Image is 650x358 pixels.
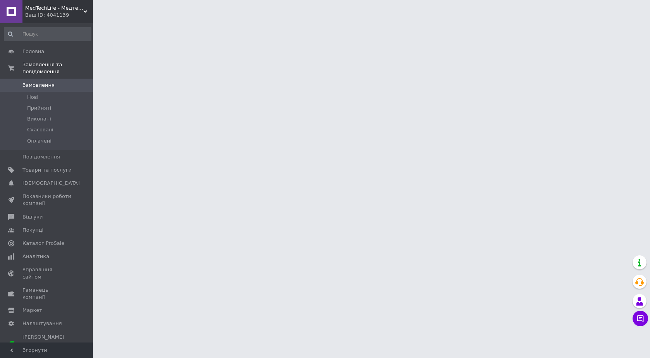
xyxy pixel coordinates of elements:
[22,193,72,207] span: Показники роботи компанії
[22,266,72,280] span: Управління сайтом
[633,311,648,326] button: Чат з покупцем
[22,240,64,247] span: Каталог ProSale
[22,307,42,314] span: Маркет
[22,227,43,234] span: Покупці
[27,138,52,145] span: Оплачені
[22,61,93,75] span: Замовлення та повідомлення
[22,334,72,355] span: [PERSON_NAME] та рахунки
[27,105,51,112] span: Прийняті
[27,94,38,101] span: Нові
[25,5,83,12] span: MedTechLife - Медтехніка для дому, товари для здоров'я та краси
[22,180,80,187] span: [DEMOGRAPHIC_DATA]
[22,213,43,220] span: Відгуки
[27,115,51,122] span: Виконані
[4,27,91,41] input: Пошук
[22,287,72,301] span: Гаманець компанії
[27,126,53,133] span: Скасовані
[22,167,72,174] span: Товари та послуги
[25,12,93,19] div: Ваш ID: 4041139
[22,253,49,260] span: Аналітика
[22,153,60,160] span: Повідомлення
[22,48,44,55] span: Головна
[22,82,55,89] span: Замовлення
[22,320,62,327] span: Налаштування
